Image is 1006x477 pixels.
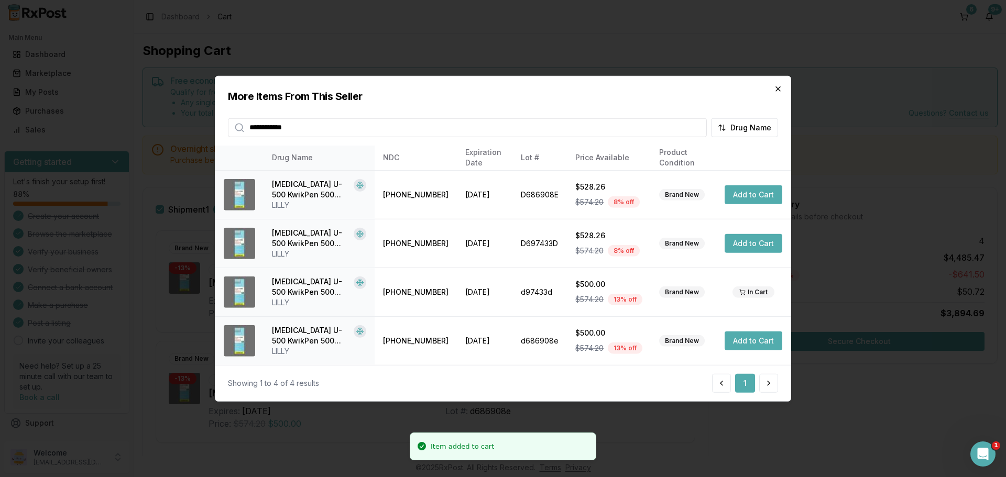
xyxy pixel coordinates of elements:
th: Product Condition [651,145,716,170]
div: [MEDICAL_DATA] U-500 KwikPen 500 UNIT/ML SOPN [272,179,349,200]
div: Brand New [659,335,705,347]
h2: More Items From This Seller [228,88,778,103]
div: LILLY [272,346,366,357]
td: D697433D [512,219,567,268]
span: $574.20 [575,343,604,353]
th: Expiration Date [457,145,512,170]
div: Showing 1 to 4 of 4 results [228,378,319,389]
div: Brand New [659,286,705,298]
div: 8 % off [608,196,640,208]
td: [DATE] [457,268,512,316]
div: $500.00 [575,279,642,290]
button: Drug Name [711,118,778,137]
td: [PHONE_NUMBER] [375,219,457,268]
td: d686908e [512,316,567,365]
div: LILLY [272,297,366,308]
span: $574.20 [575,197,604,207]
img: HumuLIN R U-500 KwikPen 500 UNIT/ML SOPN [224,228,255,259]
td: [PHONE_NUMBER] [375,268,457,316]
td: [PHONE_NUMBER] [375,170,457,219]
th: Lot # [512,145,567,170]
img: HumuLIN R U-500 KwikPen 500 UNIT/ML SOPN [224,325,255,357]
span: $574.20 [575,246,604,256]
th: Price Available [567,145,651,170]
div: LILLY [272,249,366,259]
span: $574.20 [575,294,604,305]
span: Drug Name [730,122,771,132]
td: [DATE] [457,219,512,268]
button: Add to Cart [725,234,782,253]
div: In Cart [732,286,774,298]
div: Brand New [659,189,705,201]
button: Add to Cart [725,185,782,204]
div: $528.26 [575,230,642,241]
div: LILLY [272,200,366,210]
th: Drug Name [264,145,375,170]
td: D686908E [512,170,567,219]
div: [MEDICAL_DATA] U-500 KwikPen 500 UNIT/ML SOPN [272,276,349,297]
span: 1 [992,441,1000,450]
div: $500.00 [575,328,642,338]
div: [MEDICAL_DATA] U-500 KwikPen 500 UNIT/ML SOPN [272,325,349,346]
div: 13 % off [608,294,642,305]
td: [PHONE_NUMBER] [375,316,457,365]
div: 13 % off [608,342,642,354]
img: HumuLIN R U-500 KwikPen 500 UNIT/ML SOPN [224,179,255,210]
th: NDC [375,145,457,170]
td: [DATE] [457,170,512,219]
div: [MEDICAL_DATA] U-500 KwikPen 500 UNIT/ML SOPN [272,228,349,249]
div: 8 % off [608,245,640,257]
button: 1 [735,374,755,393]
iframe: Intercom live chat [970,441,996,467]
div: $528.26 [575,182,642,192]
img: HumuLIN R U-500 KwikPen 500 UNIT/ML SOPN [224,276,255,308]
td: d97433d [512,268,567,316]
td: [DATE] [457,316,512,365]
div: Brand New [659,238,705,249]
button: Add to Cart [725,331,782,350]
